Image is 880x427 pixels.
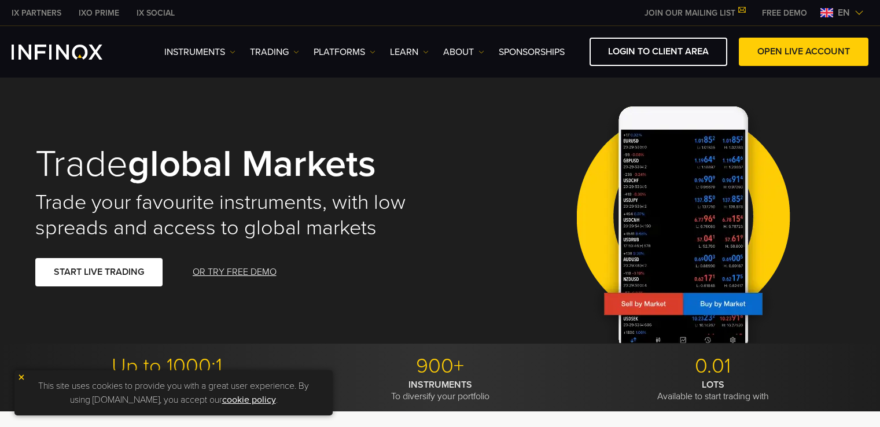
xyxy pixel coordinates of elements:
[70,7,128,19] a: INFINOX
[636,8,753,18] a: JOIN OUR MAILING LIST
[753,7,816,19] a: INFINOX MENU
[35,190,424,241] h2: Trade your favourite instruments, with low spreads and access to global markets
[408,379,472,391] strong: INSTRUMENTS
[308,379,572,402] p: To diversify your portfolio
[20,376,327,410] p: This site uses cookies to provide you with a great user experience. By using [DOMAIN_NAME], you a...
[128,7,183,19] a: INFINOX
[17,373,25,381] img: yellow close icon
[739,38,868,66] a: OPEN LIVE ACCOUNT
[308,354,572,379] p: 900+
[164,45,235,59] a: Instruments
[702,379,724,391] strong: LOTS
[3,7,70,19] a: INFINOX
[390,45,429,59] a: Learn
[443,45,484,59] a: ABOUT
[35,145,424,184] h1: Trade
[581,379,845,402] p: Available to start trading with
[192,258,278,286] a: OR TRY FREE DEMO
[499,45,565,59] a: SPONSORSHIPS
[128,141,376,187] strong: global markets
[581,354,845,379] p: 0.01
[12,45,130,60] a: INFINOX Logo
[250,45,299,59] a: TRADING
[314,45,375,59] a: PLATFORMS
[35,354,300,379] p: Up to 1000:1
[590,38,727,66] a: LOGIN TO CLIENT AREA
[833,6,855,20] span: en
[35,258,163,286] a: START LIVE TRADING
[222,394,276,406] a: cookie policy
